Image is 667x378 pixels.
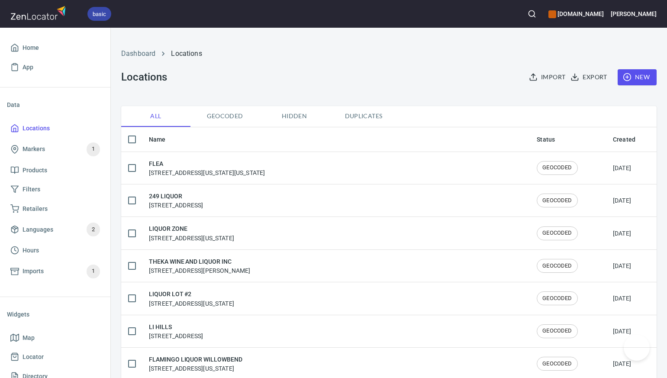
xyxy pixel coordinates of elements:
[23,224,53,235] span: Languages
[537,294,577,303] span: GEOCODED
[149,159,265,177] div: [STREET_ADDRESS][US_STATE][US_STATE]
[126,111,185,122] span: All
[149,224,234,242] div: [STREET_ADDRESS][US_STATE]
[149,322,203,340] div: [STREET_ADDRESS]
[611,4,657,23] button: [PERSON_NAME]
[537,229,577,237] span: GEOCODED
[142,127,530,152] th: Name
[87,7,111,21] div: basic
[7,119,103,138] a: Locations
[537,197,577,205] span: GEOCODED
[23,352,44,362] span: Locator
[334,111,393,122] span: Duplicates
[531,72,565,83] span: Import
[23,42,39,53] span: Home
[149,224,234,233] h6: LIQUOR ZONE
[7,260,103,283] a: Imports1
[527,69,569,85] button: Import
[7,38,103,58] a: Home
[87,225,100,235] span: 2
[7,347,103,367] a: Locator
[548,10,556,18] button: color-CE600E
[625,72,650,83] span: New
[613,327,631,336] div: [DATE]
[87,10,111,19] span: basic
[149,322,203,332] h6: LI HILLS
[537,164,577,172] span: GEOCODED
[572,72,607,83] span: Export
[7,180,103,199] a: Filters
[23,204,48,214] span: Retailers
[7,328,103,348] a: Map
[121,48,657,59] nav: breadcrumb
[548,9,603,19] h6: [DOMAIN_NAME]
[23,165,47,176] span: Products
[613,262,631,270] div: [DATE]
[87,144,100,154] span: 1
[149,191,203,210] div: [STREET_ADDRESS]
[149,159,265,168] h6: FLEA
[537,262,577,270] span: GEOCODED
[613,164,631,172] div: [DATE]
[196,111,255,122] span: Geocoded
[149,355,242,373] div: [STREET_ADDRESS][US_STATE]
[537,360,577,368] span: GEOCODED
[23,144,45,155] span: Markers
[7,138,103,161] a: Markers1
[149,289,234,307] div: [STREET_ADDRESS][US_STATE]
[23,184,40,195] span: Filters
[611,9,657,19] h6: [PERSON_NAME]
[569,69,610,85] button: Export
[149,257,250,275] div: [STREET_ADDRESS][PERSON_NAME]
[7,218,103,241] a: Languages2
[23,333,35,343] span: Map
[624,335,650,361] iframe: Help Scout Beacon - Open
[23,245,39,256] span: Hours
[23,62,33,73] span: App
[613,229,631,238] div: [DATE]
[7,304,103,325] li: Widgets
[23,123,50,134] span: Locations
[121,49,155,58] a: Dashboard
[548,4,603,23] div: Manage your apps
[613,196,631,205] div: [DATE]
[171,49,202,58] a: Locations
[149,289,234,299] h6: LIQUOR LOT #2
[530,127,606,152] th: Status
[121,71,167,83] h3: Locations
[7,241,103,260] a: Hours
[149,355,242,364] h6: FLAMINGO LIQUOR WILLOWBEND
[149,257,250,266] h6: THEKA WINE AND LIQUOR INC
[613,359,631,368] div: [DATE]
[606,127,657,152] th: Created
[265,111,324,122] span: Hidden
[537,327,577,335] span: GEOCODED
[149,191,203,201] h6: 249 LIQUOR
[7,161,103,180] a: Products
[23,266,44,277] span: Imports
[10,3,68,22] img: zenlocator
[7,94,103,115] li: Data
[7,199,103,219] a: Retailers
[613,294,631,303] div: [DATE]
[618,69,657,85] button: New
[7,58,103,77] a: App
[87,266,100,276] span: 1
